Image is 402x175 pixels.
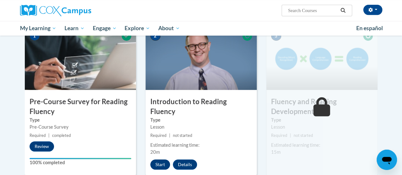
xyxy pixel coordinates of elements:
a: Learn [60,21,89,36]
div: Lesson [271,124,373,131]
span: 15m [271,149,281,155]
label: Type [150,117,252,124]
input: Search Courses [287,7,338,14]
span: Required [30,133,46,138]
span: | [48,133,50,138]
span: My Learning [20,24,56,32]
img: Cox Campus [20,5,91,16]
button: Review [30,141,54,151]
h3: Pre-Course Survey for Reading Fluency [25,97,136,117]
span: Learn [65,24,85,32]
span: completed [52,133,71,138]
span: 2 [150,31,160,41]
span: not started [294,133,313,138]
div: Your progress [30,158,131,159]
div: Estimated learning time: [150,142,252,149]
a: My Learning [16,21,61,36]
a: Explore [120,21,154,36]
div: Main menu [15,21,387,36]
button: Search [338,7,348,14]
h3: Fluency and Reading Development [266,97,378,117]
img: Course Image [266,26,378,90]
span: 1 [30,31,40,41]
img: Course Image [146,26,257,90]
label: Type [30,117,131,124]
button: Details [173,159,197,170]
span: En español [356,25,383,31]
span: 20m [150,149,160,155]
a: About [154,21,184,36]
span: Engage [93,24,117,32]
span: 3 [271,31,281,41]
label: 100% completed [30,159,131,166]
span: not started [173,133,192,138]
button: Start [150,159,170,170]
span: About [158,24,180,32]
a: Cox Campus [20,5,134,16]
span: | [290,133,291,138]
img: Course Image [25,26,136,90]
span: Required [150,133,167,138]
div: Lesson [150,124,252,131]
span: Explore [125,24,150,32]
label: Type [271,117,373,124]
button: Account Settings [363,5,382,15]
iframe: Button to launch messaging window [377,150,397,170]
div: Pre-Course Survey [30,124,131,131]
span: Required [271,133,287,138]
div: Estimated learning time: [271,142,373,149]
h3: Introduction to Reading Fluency [146,97,257,117]
span: | [169,133,170,138]
a: Engage [89,21,121,36]
a: En español [352,22,387,35]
